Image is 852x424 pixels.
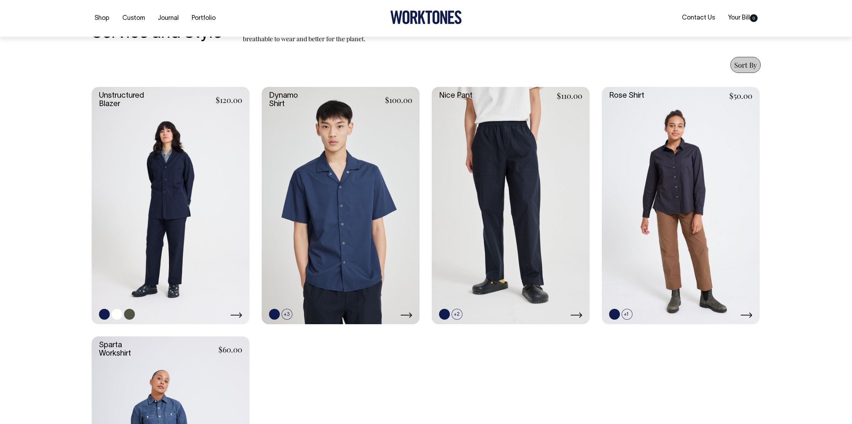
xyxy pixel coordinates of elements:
a: Shop [92,13,112,24]
span: Sort By [734,60,757,69]
span: +2 [452,309,462,320]
a: Your Bill0 [725,12,760,24]
span: +3 [282,309,292,320]
a: Custom [120,13,148,24]
a: Journal [155,13,182,24]
a: Portfolio [189,13,218,24]
a: Contact Us [679,12,718,24]
span: +1 [622,309,632,320]
span: 0 [750,14,758,22]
